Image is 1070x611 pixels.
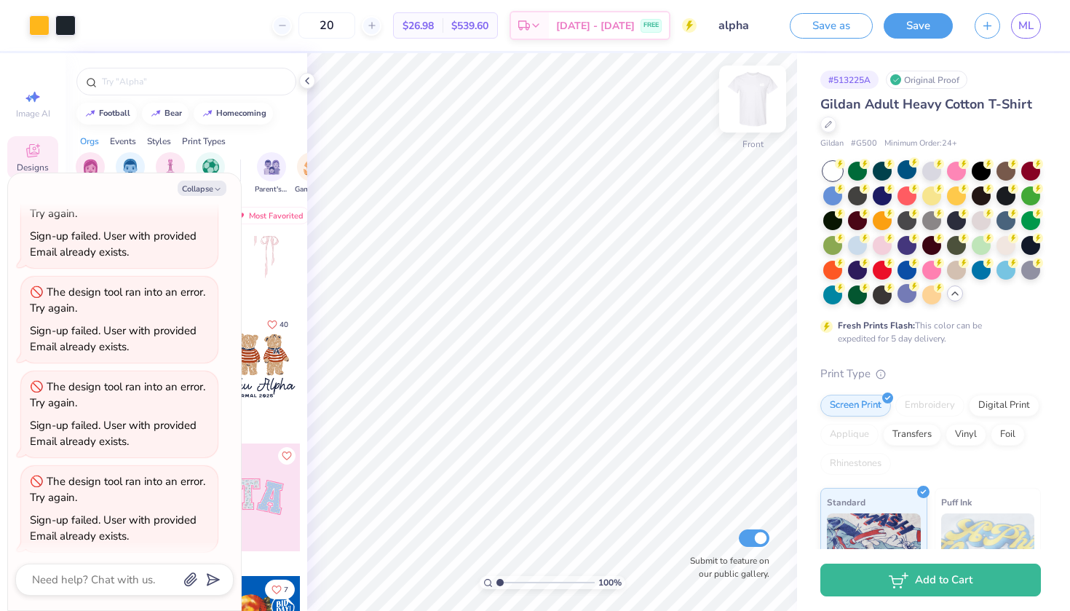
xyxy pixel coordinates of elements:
span: $539.60 [451,18,488,33]
button: filter button [114,152,147,195]
div: filter for Fraternity [114,152,147,195]
span: Game Day [295,184,328,195]
img: trend_line.gif [84,109,96,118]
span: 100 % [598,576,622,589]
button: football [76,103,137,125]
div: Foil [991,424,1025,446]
button: Add to Cart [820,564,1041,596]
img: Club Image [162,159,178,176]
img: trend_line.gif [202,109,213,118]
div: filter for Sorority [76,152,105,195]
div: Applique [820,424,879,446]
button: Like [278,447,296,465]
button: filter button [196,152,225,195]
div: Embroidery [895,395,964,417]
div: Transfers [883,424,941,446]
img: Standard [827,513,921,586]
button: filter button [295,152,328,195]
div: Print Types [182,135,226,148]
span: Parent's Weekend [255,184,288,195]
span: 7 [284,586,288,594]
div: filter for Club [156,152,185,195]
img: trend_line.gif [150,109,162,118]
span: Standard [827,494,865,510]
div: filter for Parent's Weekend [255,152,288,195]
div: The design tool ran into an error. Try again. [30,474,205,505]
div: Orgs [80,135,99,148]
span: [DATE] - [DATE] [556,18,635,33]
span: Designs [17,162,49,173]
button: Save as [790,13,873,39]
span: Image AI [16,108,50,119]
span: Gildan [820,138,844,150]
button: homecoming [194,103,273,125]
div: Rhinestones [820,453,891,475]
img: Game Day Image [304,159,320,176]
span: 40 [280,321,288,328]
div: Sign-up failed. User with provided Email already exists. [30,229,197,260]
div: Screen Print [820,395,891,417]
span: Puff Ink [941,494,972,510]
input: Untitled Design [708,11,779,40]
div: Front [742,138,764,151]
div: The design tool ran into an error. Try again. [30,379,205,411]
div: Sign-up failed. User with provided Email already exists. [30,323,197,355]
div: filter for Sports [196,152,225,195]
span: Gildan Adult Heavy Cotton T-Shirt [820,95,1032,113]
input: Try "Alpha" [100,74,287,89]
div: Styles [147,135,171,148]
img: Puff Ink [941,513,1035,586]
button: Like [261,315,295,334]
img: Fraternity Image [122,159,138,176]
img: Parent's Weekend Image [263,159,280,176]
strong: Fresh Prints Flash: [838,320,915,331]
div: Digital Print [969,395,1039,417]
div: Most Favorited [228,207,310,224]
button: Save [884,13,953,39]
span: ML [1018,17,1034,34]
div: # 513225A [820,71,879,89]
img: Front [724,70,782,128]
span: Minimum Order: 24 + [884,138,957,150]
button: bear [142,103,189,125]
div: Sign-up failed. User with provided Email already exists. [30,418,197,449]
div: This color can be expedited for 5 day delivery. [838,319,1017,345]
div: Original Proof [886,71,967,89]
div: Print Type [820,366,1041,382]
img: Sports Image [202,159,219,176]
button: filter button [255,152,288,195]
div: Sign-up failed. User with provided Email already exists. [30,513,197,544]
span: FREE [643,20,659,31]
label: Submit to feature on our public gallery. [682,554,769,580]
img: Sorority Image [82,159,99,176]
button: Like [265,580,295,599]
div: football [99,109,130,117]
button: filter button [76,152,105,195]
div: Events [110,135,136,148]
span: # G500 [851,138,877,150]
span: $26.98 [403,18,434,33]
div: homecoming [216,109,266,117]
button: filter button [156,152,185,195]
a: ML [1011,13,1041,39]
div: filter for Game Day [295,152,328,195]
div: bear [165,109,182,117]
button: Collapse [178,181,226,196]
div: The design tool ran into an error. Try again. [30,285,205,316]
div: Vinyl [946,424,986,446]
input: – – [298,12,355,39]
